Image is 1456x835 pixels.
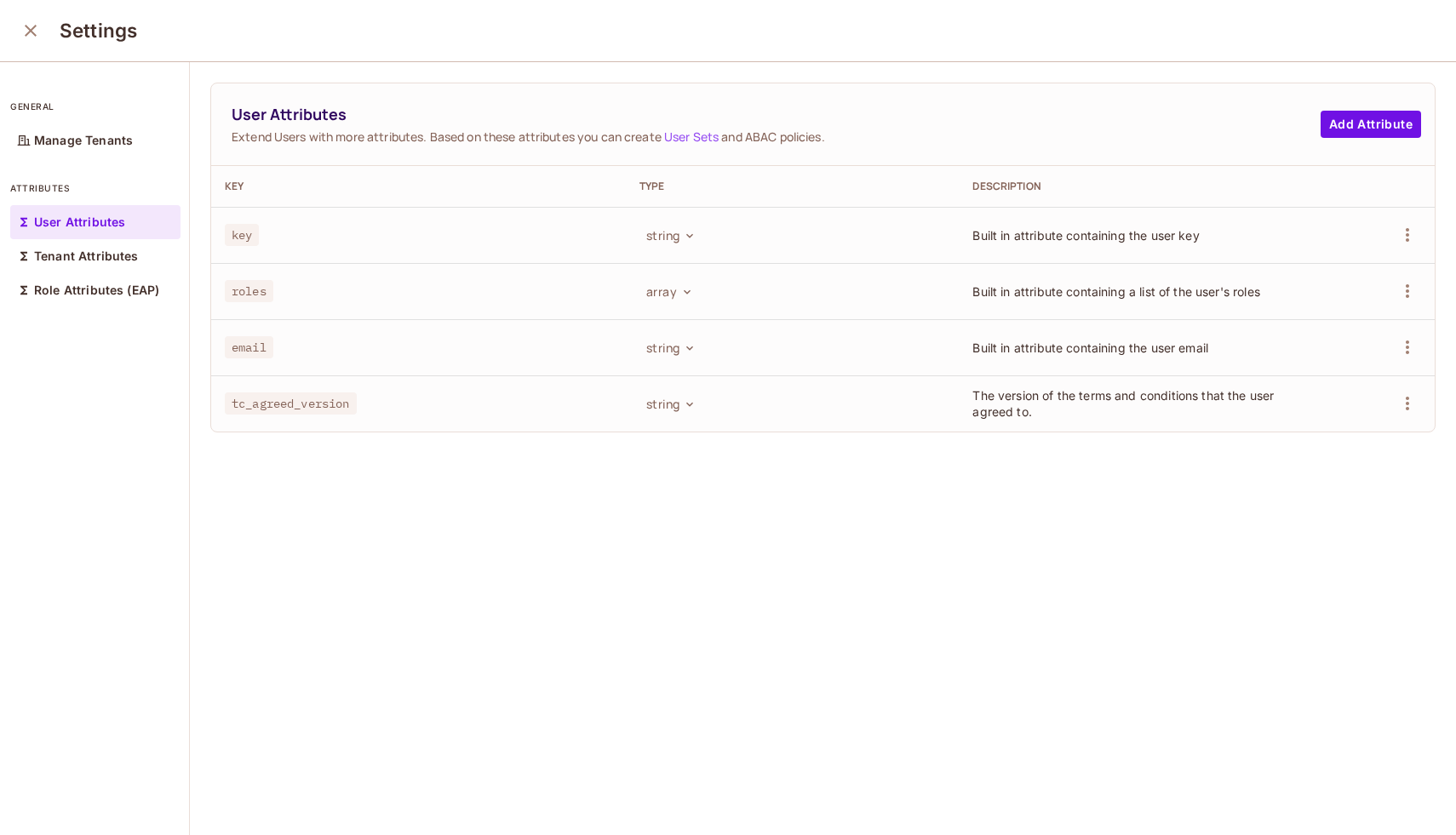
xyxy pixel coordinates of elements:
[664,129,719,145] a: User Sets
[225,280,273,302] span: roles
[972,388,1274,419] span: The version of the terms and conditions that the user agreed to.
[639,390,700,417] button: string
[10,100,181,113] p: general
[34,249,139,263] p: Tenant Attributes
[1321,111,1421,138] button: Add Attribute
[972,228,1199,243] span: Built in attribute containing the user key
[639,180,946,193] div: Type
[972,340,1208,355] span: Built in attribute containing the user email
[639,334,700,361] button: string
[232,129,1321,145] span: Extend Users with more attributes. Based on these attributes you can create and ABAC policies.
[639,221,700,249] button: string
[225,180,612,193] div: Key
[639,277,697,305] button: array
[34,283,159,297] p: Role Attributes (EAP)
[60,19,137,43] h3: Settings
[14,14,48,48] button: close
[34,215,125,229] p: User Attributes
[34,134,133,147] p: Manage Tenants
[232,104,1321,125] span: User Attributes
[10,181,181,195] p: attributes
[225,224,259,246] span: key
[225,392,357,415] span: tc_agreed_version
[972,180,1279,193] div: Description
[225,336,273,358] span: email
[972,284,1259,299] span: Built in attribute containing a list of the user's roles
